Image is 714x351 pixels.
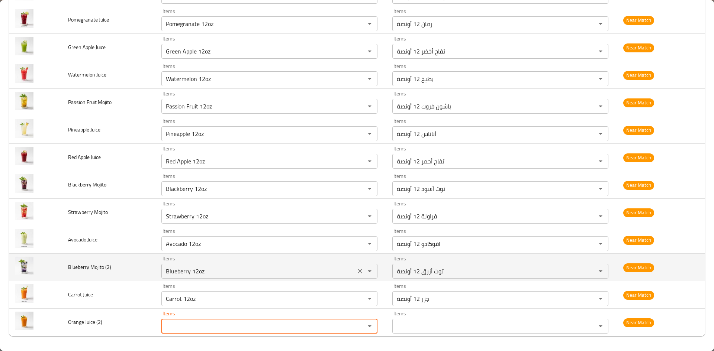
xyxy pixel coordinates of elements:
img: Red Apple Juice [15,147,33,165]
button: Open [364,19,375,29]
span: Green Apple Juice [68,42,106,52]
img: Passion Fruit Mojito [15,92,33,110]
button: Open [595,129,606,139]
img: Strawberry Mojito [15,202,33,220]
button: Open [364,74,375,84]
button: Open [595,266,606,276]
span: Near Match [623,291,654,299]
span: Orange Juice (2) [68,317,102,327]
span: Blueberry Mojito (2) [68,262,111,272]
button: Clear [355,266,365,276]
img: Carrot Juice [15,284,33,303]
button: Open [595,156,606,166]
img: Avocado Juice [15,229,33,248]
img: Green Apple Juice [15,37,33,55]
span: Watermelon Juice [68,70,106,79]
button: Open [364,156,375,166]
span: Near Match [623,126,654,134]
span: Near Match [623,263,654,272]
img: Blackberry Mojito [15,174,33,193]
button: Open [364,101,375,111]
span: Near Match [623,43,654,52]
span: Blackberry Mojito [68,180,106,189]
button: Open [364,238,375,249]
span: Near Match [623,318,654,327]
button: Open [595,211,606,221]
img: Orange Juice (2) [15,312,33,330]
span: Near Match [623,16,654,25]
span: Near Match [623,236,654,244]
button: Open [364,211,375,221]
button: Open [364,129,375,139]
button: Open [595,293,606,304]
span: Avocado Juice [68,235,97,244]
span: Near Match [623,98,654,107]
img: Pineapple Juice [15,119,33,138]
span: Strawberry Mojito [68,207,108,217]
button: Open [595,183,606,194]
span: Near Match [623,181,654,189]
span: Near Match [623,153,654,162]
span: Pomegranate Juice [68,15,109,25]
button: Open [364,183,375,194]
span: Near Match [623,71,654,79]
img: Watermelon Juice [15,64,33,83]
button: Open [595,46,606,56]
span: Passion Fruit Mojito [68,97,112,107]
button: Open [364,266,375,276]
button: Open [595,238,606,249]
span: Pineapple Juice [68,125,100,134]
span: Red Apple Juice [68,152,101,162]
button: Open [364,46,375,56]
button: Open [364,321,375,331]
img: Blueberry Mojito (2) [15,257,33,275]
button: Open [595,101,606,111]
button: Open [595,74,606,84]
button: Open [595,19,606,29]
span: Near Match [623,208,654,217]
button: Open [595,321,606,331]
button: Open [364,293,375,304]
span: Carrot Juice [68,290,93,299]
img: Pomegranate Juice [15,9,33,28]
